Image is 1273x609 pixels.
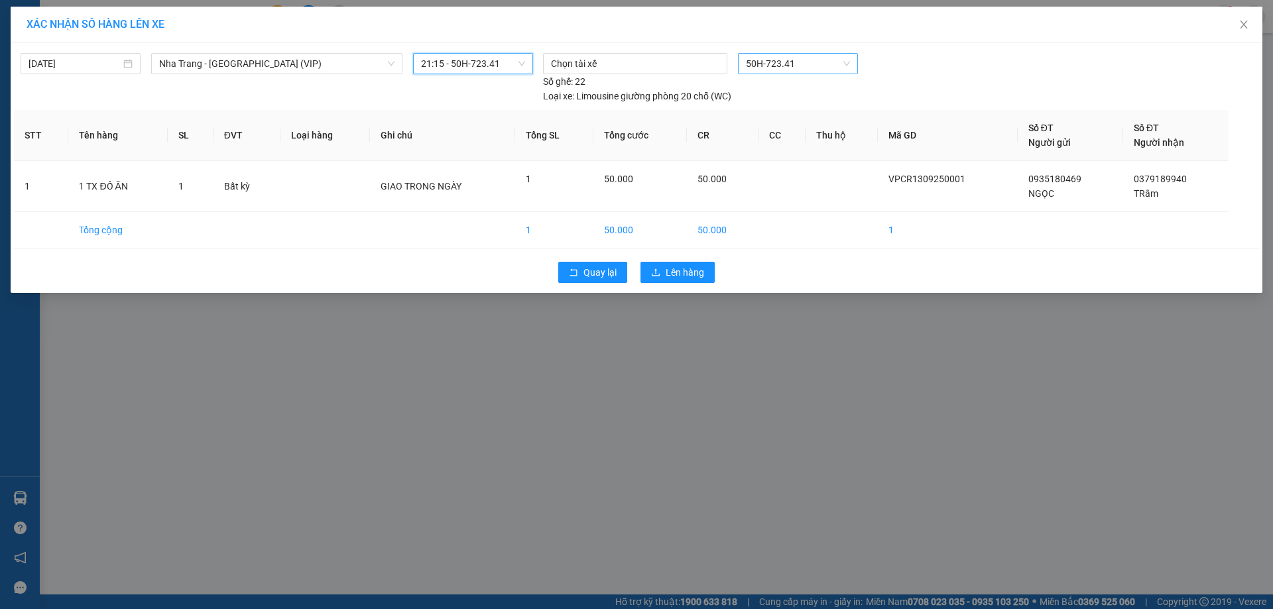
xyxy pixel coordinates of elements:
span: Người gửi [1028,137,1071,148]
span: NGỌC [1028,188,1054,199]
th: CC [758,110,806,161]
td: 1 [878,212,1017,249]
td: Bất kỳ [213,161,280,212]
span: VPCR1309250001 [888,174,965,184]
td: 50.000 [687,212,758,249]
span: 1 [526,174,531,184]
button: Close [1225,7,1262,44]
div: 22 [543,74,585,89]
th: STT [14,110,68,161]
span: Quay lại [583,265,617,280]
span: down [387,60,395,68]
span: TRâm [1134,188,1158,199]
span: 50H-723.41 [746,54,849,74]
span: Người nhận [1134,137,1184,148]
button: rollbackQuay lại [558,262,627,283]
span: Số ĐT [1028,123,1054,133]
span: Lên hàng [666,265,704,280]
span: rollback [569,268,578,278]
span: 50.000 [697,174,727,184]
th: Loại hàng [280,110,370,161]
span: 21:15 - 50H-723.41 [421,54,525,74]
th: ĐVT [213,110,280,161]
th: CR [687,110,758,161]
span: close [1239,19,1249,30]
span: upload [651,268,660,278]
span: XÁC NHẬN SỐ HÀNG LÊN XE [27,18,164,30]
td: 1 [14,161,68,212]
span: 0379189940 [1134,174,1187,184]
span: 1 [178,181,184,192]
button: uploadLên hàng [640,262,715,283]
td: 50.000 [593,212,687,249]
span: Số ĐT [1134,123,1159,133]
th: Tổng cước [593,110,687,161]
td: 1 [515,212,593,249]
span: 0935180469 [1028,174,1081,184]
span: Nha Trang - Sài Gòn (VIP) [159,54,394,74]
th: Thu hộ [806,110,879,161]
th: Tổng SL [515,110,593,161]
input: 13/09/2025 [29,56,121,71]
span: GIAO TRONG NGÀY [381,181,461,192]
th: Mã GD [878,110,1017,161]
td: Tổng cộng [68,212,168,249]
span: 50.000 [604,174,633,184]
div: Limousine giường phòng 20 chỗ (WC) [543,89,731,103]
th: Tên hàng [68,110,168,161]
span: Loại xe: [543,89,574,103]
th: Ghi chú [370,110,515,161]
th: SL [168,110,213,161]
span: Số ghế: [543,74,573,89]
td: 1 TX ĐỒ ĂN [68,161,168,212]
